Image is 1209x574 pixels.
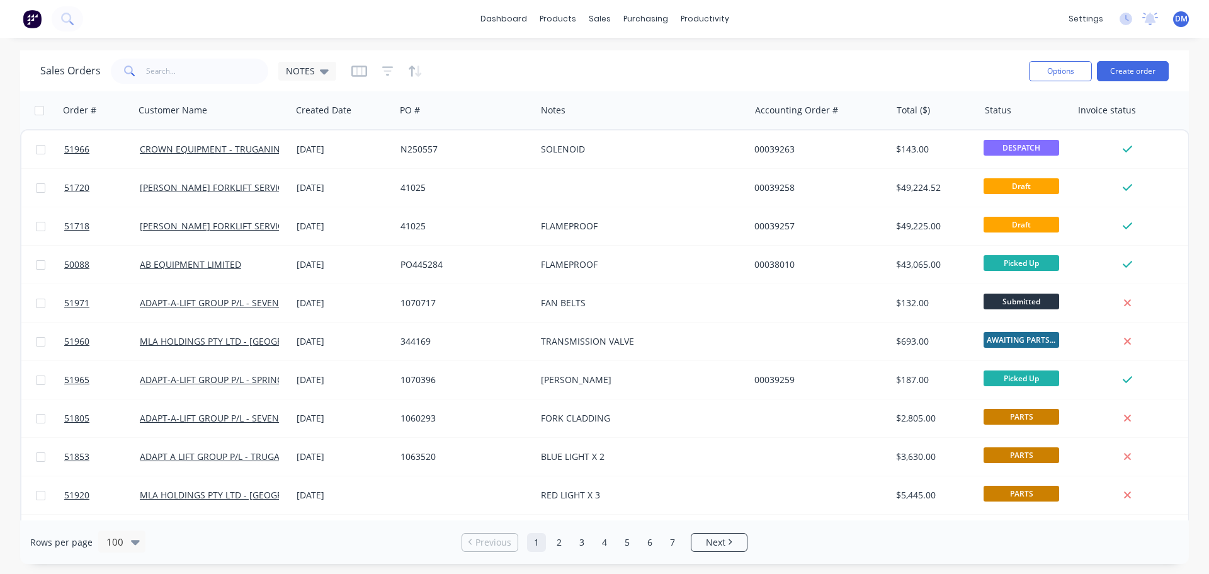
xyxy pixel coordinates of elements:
[896,181,970,194] div: $49,224.52
[1062,9,1110,28] div: settings
[1078,104,1136,117] div: Invoice status
[297,412,390,425] div: [DATE]
[541,489,734,502] div: RED LIGHT X 3
[618,533,637,552] a: Page 5
[64,143,89,156] span: 51966
[896,297,970,309] div: $132.00
[64,489,89,502] span: 51920
[550,533,569,552] a: Page 2
[754,220,880,232] div: 00039257
[140,335,336,347] a: MLA HOLDINGS PTY LTD - [GEOGRAPHIC_DATA]
[984,178,1059,194] span: Draft
[64,323,140,360] a: 51960
[400,451,525,463] div: 1063520
[140,181,389,193] a: [PERSON_NAME] FORKLIFT SERVICES - [GEOGRAPHIC_DATA]
[64,361,140,399] a: 51965
[64,399,140,437] a: 51805
[40,65,101,77] h1: Sales Orders
[474,9,533,28] a: dashboard
[984,140,1059,156] span: DESPATCH
[297,451,390,463] div: [DATE]
[400,104,420,117] div: PO #
[896,335,970,348] div: $693.00
[541,451,734,463] div: BLUE LIGHT X 2
[400,335,525,348] div: 344169
[541,104,565,117] div: Notes
[896,220,970,232] div: $49,225.00
[984,294,1059,309] span: Submitted
[984,332,1059,348] span: AWAITING PARTS ...
[984,447,1059,463] span: PARTS
[297,143,390,156] div: [DATE]
[296,104,351,117] div: Created Date
[297,335,390,348] div: [DATE]
[541,258,734,271] div: FLAMEPROOF
[462,536,518,549] a: Previous page
[140,220,389,232] a: [PERSON_NAME] FORKLIFT SERVICES - [GEOGRAPHIC_DATA]
[755,104,838,117] div: Accounting Order #
[896,451,970,463] div: $3,630.00
[896,258,970,271] div: $43,065.00
[582,9,617,28] div: sales
[541,143,734,156] div: SOLENOID
[896,412,970,425] div: $2,805.00
[663,533,682,552] a: Page 7
[984,217,1059,232] span: Draft
[64,412,89,425] span: 51805
[297,220,390,232] div: [DATE]
[527,533,546,552] a: Page 1 is your current page
[140,258,241,270] a: AB EQUIPMENT LIMITED
[64,515,140,553] a: 51970
[691,536,747,549] a: Next page
[140,143,286,155] a: CROWN EQUIPMENT - TRUGANINA
[896,489,970,502] div: $5,445.00
[30,536,93,549] span: Rows per page
[541,374,734,386] div: [PERSON_NAME]
[400,412,525,425] div: 1060293
[984,486,1059,502] span: PARTS
[297,297,390,309] div: [DATE]
[984,370,1059,386] span: Picked Up
[400,181,525,194] div: 41025
[64,258,89,271] span: 50088
[64,284,140,322] a: 51971
[64,207,140,245] a: 51718
[984,409,1059,425] span: PARTS
[754,143,880,156] div: 00039263
[140,374,304,386] a: ADAPT-A-LIFT GROUP P/L - SPRINGVALE
[640,533,659,552] a: Page 6
[139,104,207,117] div: Customer Name
[297,181,390,194] div: [DATE]
[140,489,336,501] a: MLA HOLDINGS PTY LTD - [GEOGRAPHIC_DATA]
[140,451,302,462] a: ADAPT A LIFT GROUP P/L - TRUGANINA
[146,59,269,84] input: Search...
[297,374,390,386] div: [DATE]
[400,143,525,156] div: N250557
[595,533,614,552] a: Page 4
[533,9,582,28] div: products
[64,220,89,232] span: 51718
[64,374,89,386] span: 51965
[706,536,725,549] span: Next
[754,374,880,386] div: 00039259
[64,438,140,476] a: 51853
[896,143,970,156] div: $143.00
[140,297,304,309] a: ADAPT-A-LIFT GROUP P/L - SEVEN HILLS
[1097,61,1169,81] button: Create order
[23,9,42,28] img: Factory
[64,181,89,194] span: 51720
[400,374,525,386] div: 1070396
[897,104,930,117] div: Total ($)
[63,104,96,117] div: Order #
[64,246,140,284] a: 50088
[64,130,140,168] a: 51966
[541,335,734,348] div: TRANSMISSION VALVE
[64,335,89,348] span: 51960
[984,255,1059,271] span: Picked Up
[64,169,140,207] a: 51720
[64,476,140,514] a: 51920
[400,258,525,271] div: PO445284
[297,258,390,271] div: [DATE]
[1029,61,1092,81] button: Options
[140,412,304,424] a: ADAPT-A-LIFT GROUP P/L - SEVEN HILLS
